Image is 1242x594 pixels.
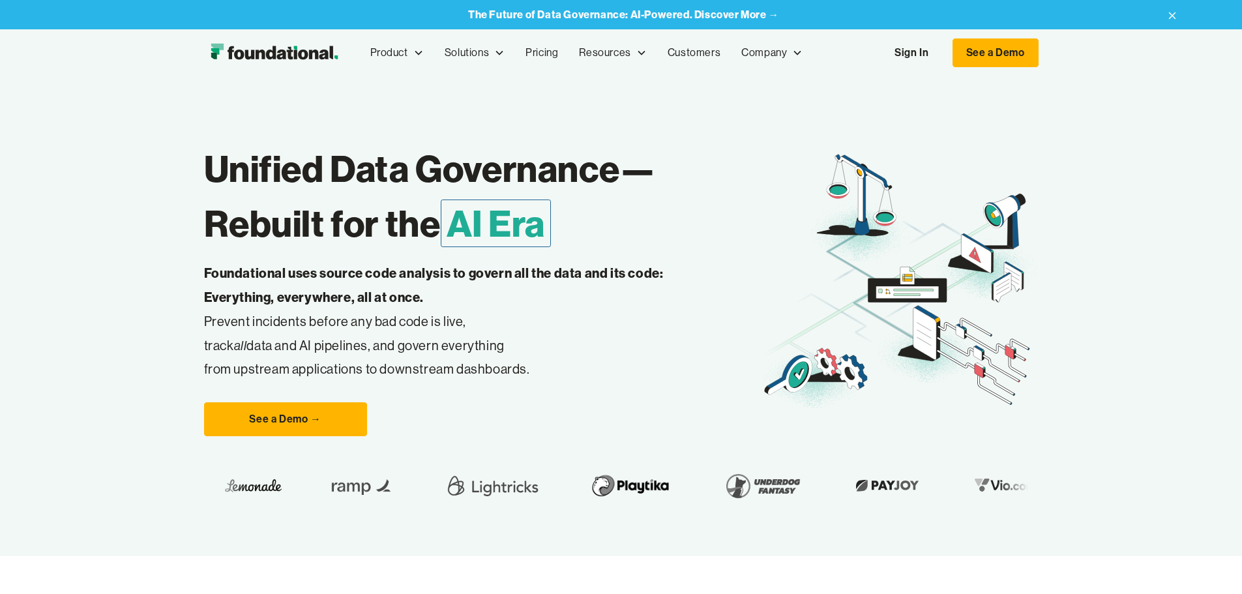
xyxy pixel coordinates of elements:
[323,468,402,504] img: Ramp
[234,337,247,353] em: all
[881,39,941,67] a: Sign In
[731,31,813,74] div: Company
[468,8,779,21] a: The Future of Data Governance: AI-Powered. Discover More →
[718,468,807,504] img: Underdog Fantasy
[968,475,1043,496] img: Vio.com
[204,40,344,66] a: home
[204,141,760,251] h1: Unified Data Governance— Rebuilt for the
[1007,443,1242,594] div: וידג'ט של צ'אט
[1007,443,1242,594] iframe: Chat Widget
[360,31,434,74] div: Product
[445,44,489,61] div: Solutions
[443,468,542,504] img: Lightricks
[849,475,926,496] img: Payjoy
[953,38,1039,67] a: See a Demo
[370,44,408,61] div: Product
[579,44,630,61] div: Resources
[204,261,705,381] p: Prevent incidents before any bad code is live, track data and AI pipelines, and govern everything...
[741,44,787,61] div: Company
[515,31,569,74] a: Pricing
[204,40,344,66] img: Foundational Logo
[204,265,664,305] strong: Foundational uses source code analysis to govern all the data and its code: Everything, everywher...
[434,31,515,74] div: Solutions
[657,31,731,74] a: Customers
[584,468,677,504] img: Playtika
[569,31,657,74] div: Resources
[441,200,552,247] span: AI Era
[204,402,367,436] a: See a Demo →
[225,475,282,496] img: Lemonade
